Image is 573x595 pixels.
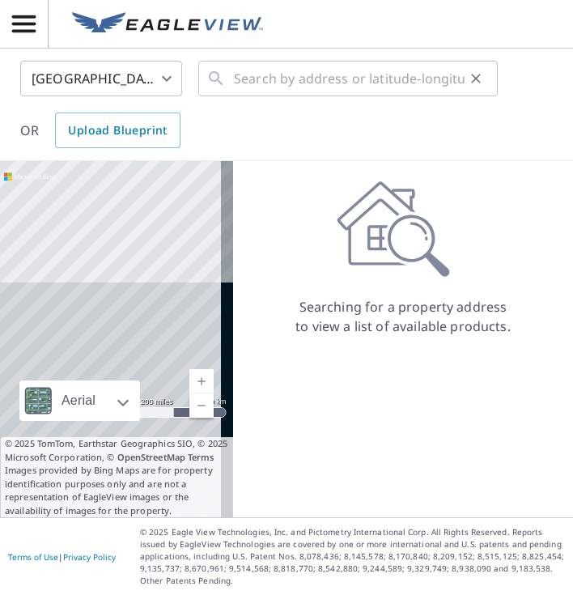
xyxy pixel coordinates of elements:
[8,551,58,563] a: Terms of Use
[62,2,273,46] a: EV Logo
[20,56,182,101] div: [GEOGRAPHIC_DATA]
[189,393,214,418] a: Current Level 5, Zoom Out
[8,552,116,562] p: |
[63,551,116,563] a: Privacy Policy
[188,451,214,463] a: Terms
[189,369,214,393] a: Current Level 5, Zoom In
[234,56,465,101] input: Search by address or latitude-longitude
[20,113,180,148] div: OR
[295,297,511,336] p: Searching for a property address to view a list of available products.
[140,526,565,587] p: © 2025 Eagle View Technologies, Inc. and Pictometry International Corp. All Rights Reserved. Repo...
[117,451,185,463] a: OpenStreetMap
[5,437,228,464] span: © 2025 TomTom, Earthstar Geographics SIO, © 2025 Microsoft Corporation, ©
[19,380,140,421] div: Aerial
[465,67,487,90] button: Clear
[55,113,180,148] a: Upload Blueprint
[68,121,167,141] span: Upload Blueprint
[57,380,100,421] div: Aerial
[72,12,263,36] img: EV Logo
